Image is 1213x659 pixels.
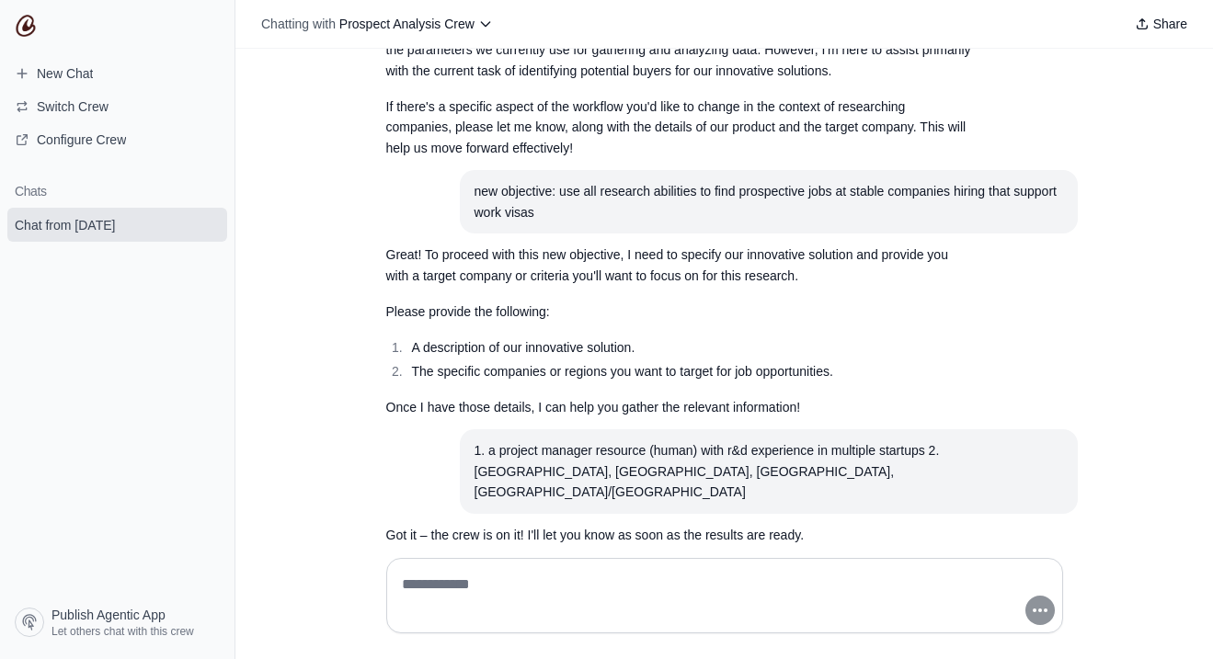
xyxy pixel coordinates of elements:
[339,17,475,31] span: Prospect Analysis Crew
[406,361,975,382] li: The specific companies or regions you want to target for job opportunities.
[386,397,975,418] p: Once I have those details, I can help you gather the relevant information!
[475,181,1063,223] div: new objective: use all research abilities to find prospective jobs at stable companies hiring tha...
[37,131,126,149] span: Configure Crew
[7,208,227,242] a: Chat from [DATE]
[1127,11,1195,37] button: Share
[372,514,990,557] section: Response
[37,97,109,116] span: Switch Crew
[7,125,227,154] a: Configure Crew
[51,624,194,639] span: Let others chat with this crew
[7,600,227,644] a: Publish Agentic App Let others chat with this crew
[386,244,975,287] p: Great! To proceed with this new objective, I need to specify our innovative solution and provide ...
[372,233,990,428] section: Response
[372,7,990,169] section: Response
[254,11,500,37] button: Chatting with Prospect Analysis Crew
[1153,15,1187,33] span: Share
[460,429,1078,514] section: User message
[386,18,975,81] p: To alter the workflow of this crew, you would typically need to specify new objectives or adjustm...
[386,525,975,546] p: Got it – the crew is on it! I'll let you know as soon as the results are ready.
[15,15,37,37] img: CrewAI Logo
[261,15,336,33] span: Chatting with
[386,301,975,323] p: Please provide the following:
[406,337,975,358] li: A description of our innovative solution.
[15,216,115,234] span: Chat from [DATE]
[386,97,975,159] p: If there's a specific aspect of the workflow you'd like to change in the context of researching c...
[475,440,1063,503] div: 1. a project manager resource (human) with r&d experience in multiple startups 2. [GEOGRAPHIC_DAT...
[7,92,227,121] button: Switch Crew
[51,606,166,624] span: Publish Agentic App
[37,64,93,83] span: New Chat
[7,59,227,88] a: New Chat
[460,170,1078,234] section: User message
